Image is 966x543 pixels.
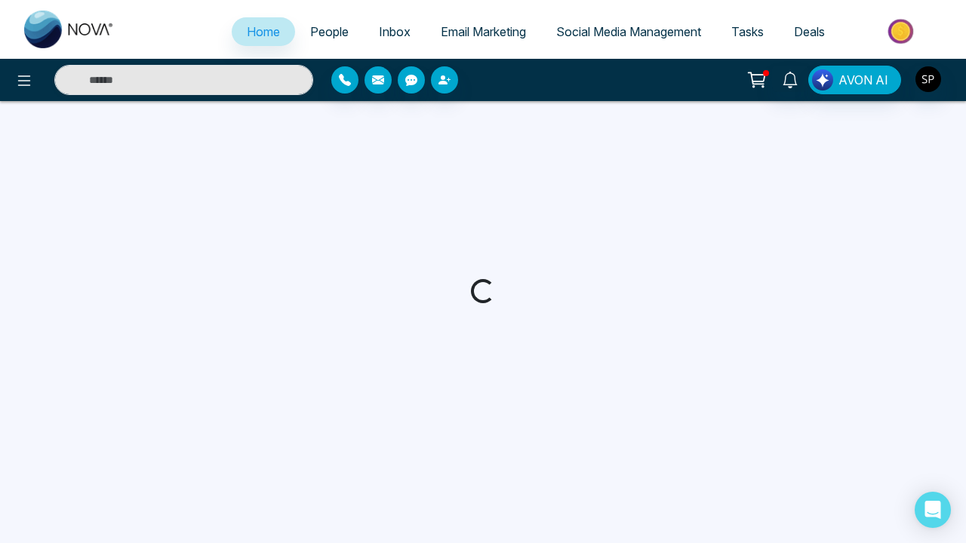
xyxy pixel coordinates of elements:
a: People [295,17,364,46]
span: Deals [794,24,825,39]
a: Email Marketing [426,17,541,46]
a: Home [232,17,295,46]
img: Nova CRM Logo [24,11,115,48]
button: AVON AI [808,66,901,94]
span: Inbox [379,24,411,39]
a: Deals [779,17,840,46]
a: Tasks [716,17,779,46]
img: Market-place.gif [848,14,957,48]
img: Lead Flow [812,69,833,90]
span: Email Marketing [441,24,526,39]
a: Social Media Management [541,17,716,46]
span: Home [247,24,280,39]
span: People [310,24,349,39]
span: AVON AI [838,71,888,89]
a: Inbox [364,17,426,46]
span: Social Media Management [556,24,701,39]
div: Open Intercom Messenger [915,492,951,528]
img: User Avatar [915,66,941,92]
span: Tasks [731,24,764,39]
